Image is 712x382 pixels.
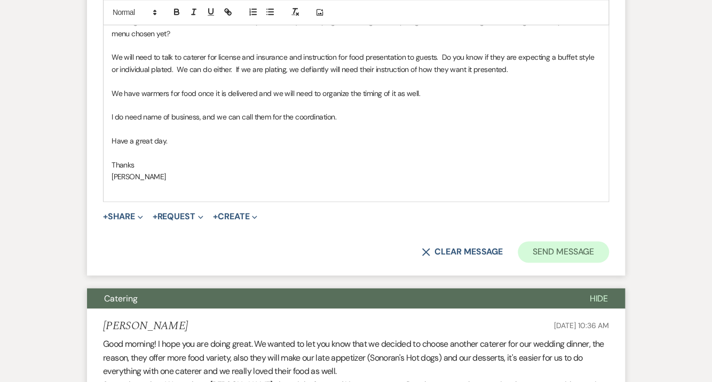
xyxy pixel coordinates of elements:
[589,292,608,304] span: Hide
[87,288,572,308] button: Catering
[572,288,625,308] button: Hide
[213,212,218,221] span: +
[112,135,600,147] p: Have a great day.
[103,319,188,332] h5: [PERSON_NAME]
[112,87,600,99] p: We have warmers for food once it is delivered and we will need to organize the timing of it as well.
[213,212,257,221] button: Create
[518,241,609,262] button: Send Message
[103,212,143,221] button: Share
[112,111,600,123] p: I do need name of business, and we can call them for the coordination.
[554,320,609,330] span: [DATE] 10:36 AM
[153,212,157,221] span: +
[112,159,600,171] p: Thanks
[153,212,203,221] button: Request
[104,292,138,304] span: Catering
[422,248,503,256] button: Clear message
[112,171,600,182] p: [PERSON_NAME]
[103,337,609,378] p: Good morning! I hope you are doing great. We wanted to let you know that we decided to choose ano...
[103,212,108,221] span: +
[112,51,600,75] p: We will need to talk to caterer for license and insurance and instruction for food presentation t...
